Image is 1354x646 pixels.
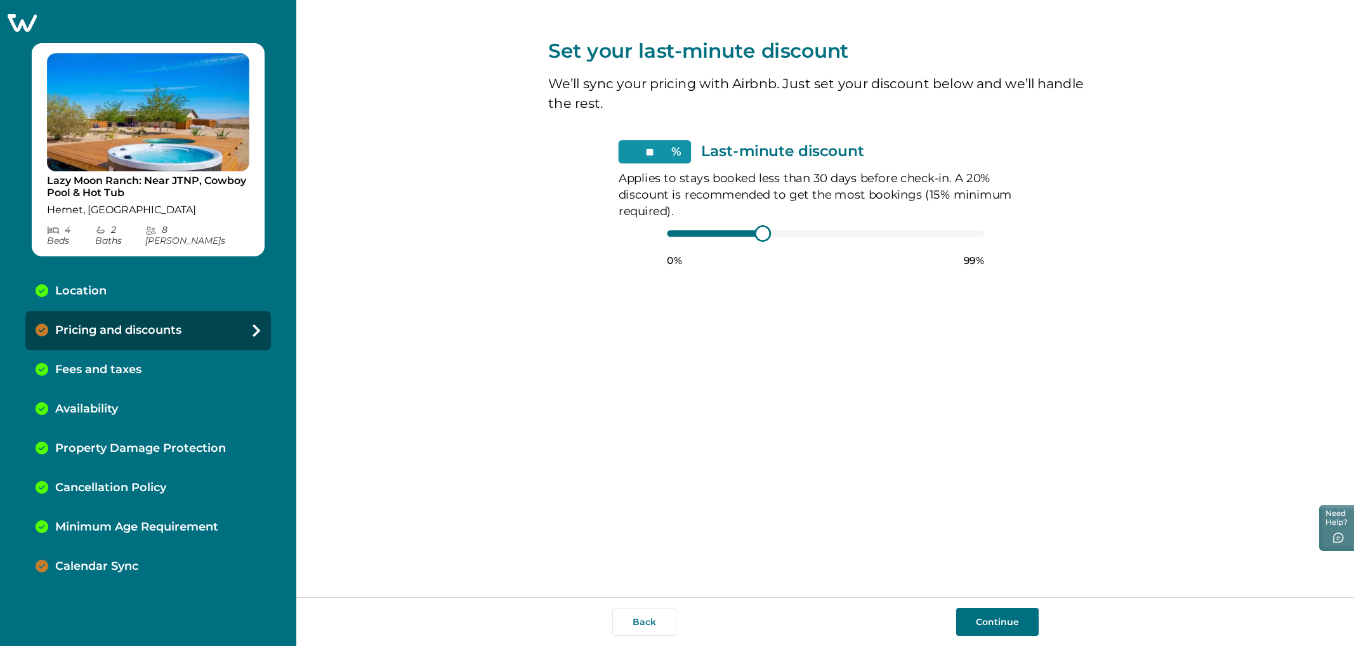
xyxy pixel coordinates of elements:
p: Set your last-minute discount [548,38,1103,65]
p: 99% [964,254,983,268]
p: 0% [667,254,681,268]
p: Cancellation Policy [55,481,166,495]
button: Continue [956,608,1039,636]
p: Property Damage Protection [55,442,226,456]
img: propertyImage_Lazy Moon Ranch: Near JTNP, Cowboy Pool & Hot Tub [47,53,249,171]
p: Applies to stays booked less than 30 days before check-in. A 20% discount is recommended to get t... [618,170,1032,220]
p: Location [55,284,107,298]
p: Minimum Age Requirement [55,520,218,534]
p: Pricing and discounts [55,324,181,338]
button: Back [612,608,676,636]
p: Hemet, [GEOGRAPHIC_DATA] [47,204,249,216]
p: We’ll sync your pricing with Airbnb. Just set your discount below and we’ll handle the rest. [548,74,1103,114]
p: 4 Bed s [47,225,95,246]
p: Last-minute discount [700,144,864,160]
p: Availability [55,402,118,416]
p: Lazy Moon Ranch: Near JTNP, Cowboy Pool & Hot Tub [47,175,249,199]
p: Fees and taxes [55,363,141,377]
p: 2 Bath s [95,225,145,246]
p: 8 [PERSON_NAME] s [145,225,249,246]
p: Calendar Sync [55,560,138,574]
